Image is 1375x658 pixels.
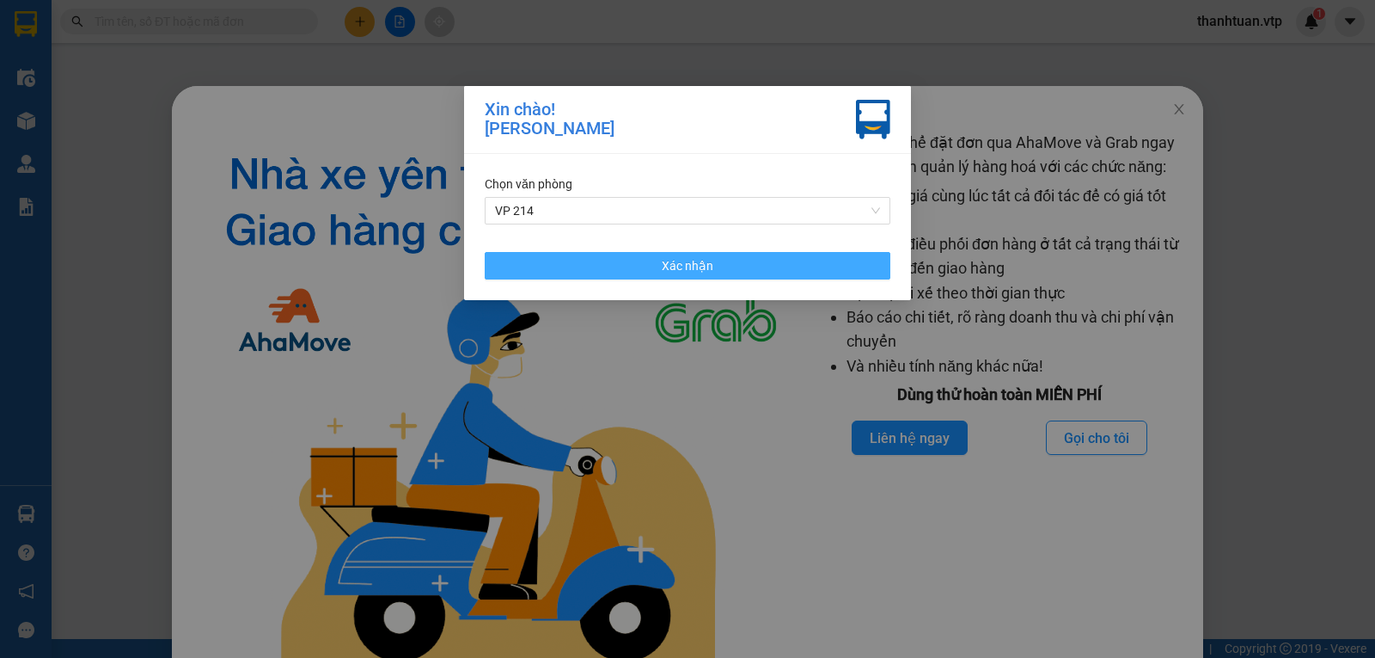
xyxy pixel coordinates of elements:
[485,100,614,139] div: Xin chào! [PERSON_NAME]
[662,256,713,275] span: Xác nhận
[485,175,890,194] div: Chọn văn phòng
[495,198,880,224] span: VP 214
[856,100,890,139] img: vxr-icon
[485,252,890,280] button: Xác nhận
